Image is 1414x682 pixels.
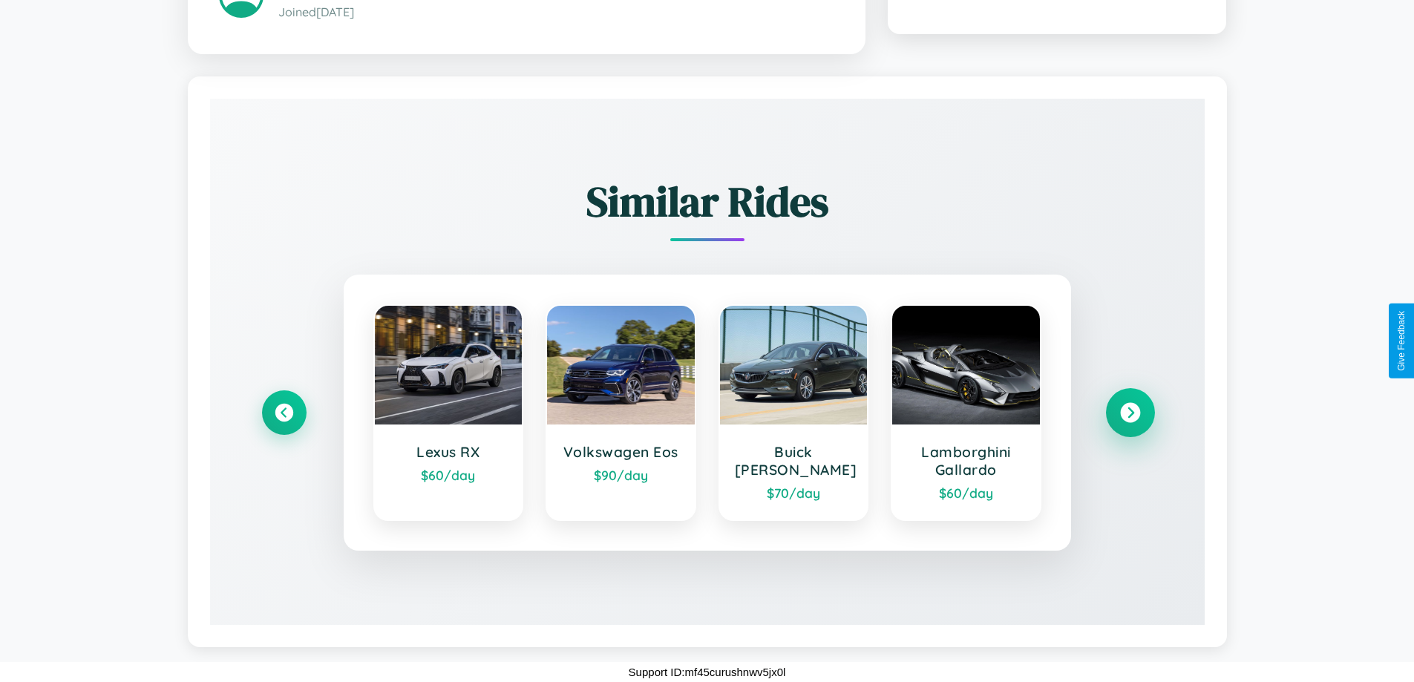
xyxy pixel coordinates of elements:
div: $ 60 /day [907,485,1025,501]
h3: Lexus RX [390,443,508,461]
h3: Buick [PERSON_NAME] [735,443,853,479]
h2: Similar Rides [262,173,1153,230]
a: Lamborghini Gallardo$60/day [891,304,1041,521]
a: Buick [PERSON_NAME]$70/day [719,304,869,521]
h3: Volkswagen Eos [562,443,680,461]
div: $ 70 /day [735,485,853,501]
h3: Lamborghini Gallardo [907,443,1025,479]
a: Volkswagen Eos$90/day [546,304,696,521]
div: $ 90 /day [562,467,680,483]
a: Lexus RX$60/day [373,304,524,521]
div: Give Feedback [1396,311,1407,371]
div: $ 60 /day [390,467,508,483]
p: Support ID: mf45curushnwv5jx0l [629,662,786,682]
p: Joined [DATE] [278,1,834,23]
